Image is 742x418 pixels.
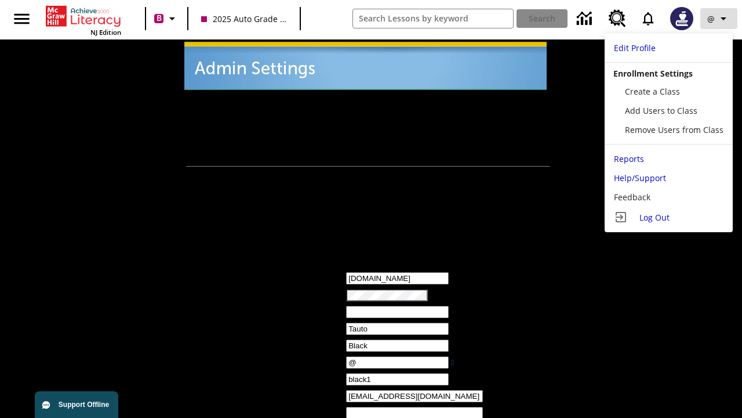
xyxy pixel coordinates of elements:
span: Remove Users from Class [625,124,723,135]
span: Add Users to Class [625,105,697,116]
span: Log Out [639,212,670,223]
span: Create a Class [625,86,680,97]
span: Help/Support [614,172,666,183]
span: Edit Profile [614,42,656,53]
span: Reports [614,153,644,164]
span: Enrollment Settings [613,68,693,79]
span: Feedback [614,192,650,203]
